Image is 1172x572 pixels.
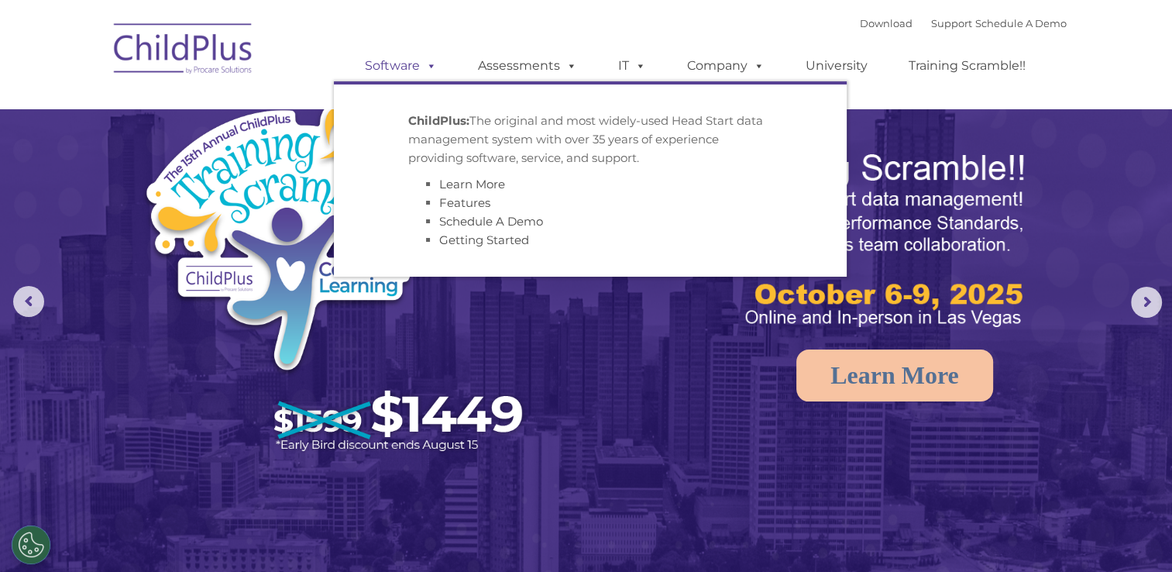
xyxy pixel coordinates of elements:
[603,50,662,81] a: IT
[106,12,261,90] img: ChildPlus by Procare Solutions
[975,17,1067,29] a: Schedule A Demo
[408,112,772,167] p: The original and most widely-used Head Start data management system with over 35 years of experie...
[860,17,913,29] a: Download
[349,50,452,81] a: Software
[439,214,543,229] a: Schedule A Demo
[439,177,505,191] a: Learn More
[215,166,281,177] span: Phone number
[672,50,780,81] a: Company
[12,525,50,564] button: Cookies Settings
[439,233,529,247] a: Getting Started
[860,17,1067,29] font: |
[215,102,263,114] span: Last name
[931,17,972,29] a: Support
[439,195,490,210] a: Features
[790,50,883,81] a: University
[893,50,1041,81] a: Training Scramble!!
[919,405,1172,572] iframe: Chat Widget
[462,50,593,81] a: Assessments
[796,350,993,401] a: Learn More
[408,113,469,128] strong: ChildPlus:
